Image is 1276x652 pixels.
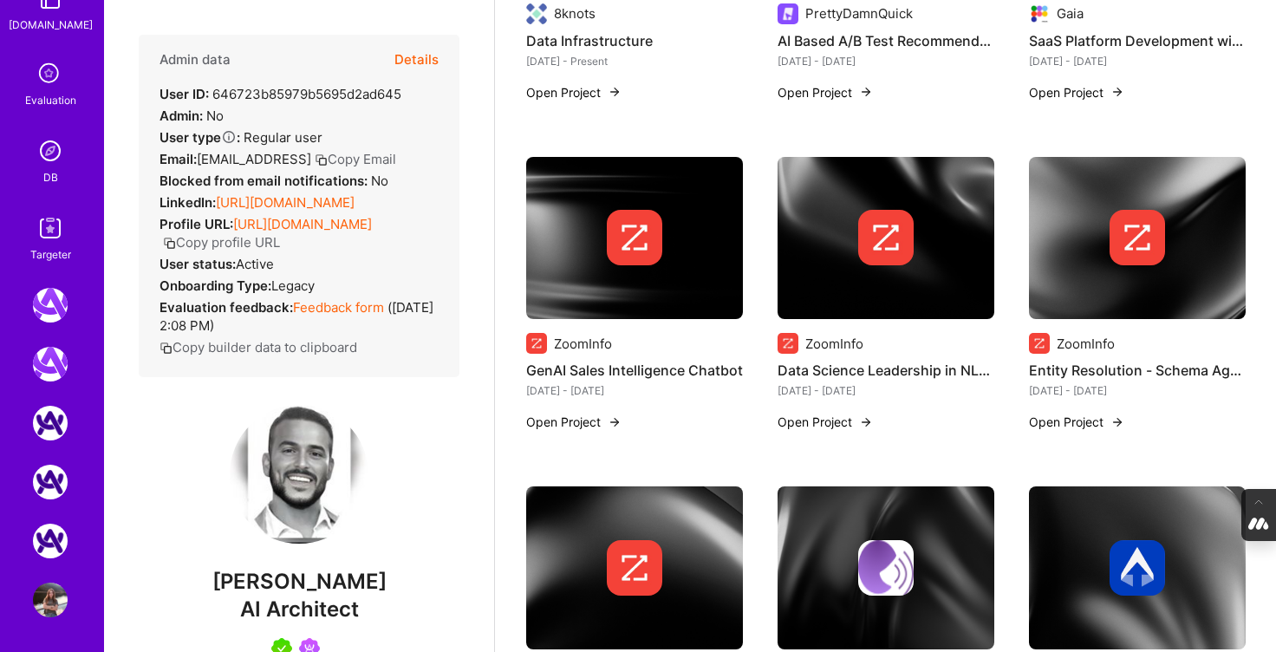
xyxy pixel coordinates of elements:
[805,335,863,353] div: ZoomInfo
[526,3,547,24] img: Company logo
[858,540,914,596] img: Company logo
[163,233,280,251] button: Copy profile URL
[526,83,622,101] button: Open Project
[315,150,396,168] button: Copy Email
[159,256,236,272] strong: User status:
[33,347,68,381] img: A.Team: GenAI Practice Framework
[43,168,58,186] div: DB
[159,216,233,232] strong: Profile URL:
[159,338,357,356] button: Copy builder data to clipboard
[1110,540,1165,596] img: Company logo
[1110,210,1165,265] img: Company logo
[1029,413,1124,431] button: Open Project
[29,524,72,558] a: A.Team: Google Calendar Integration Testing
[233,216,372,232] a: [URL][DOMAIN_NAME]
[216,194,355,211] a: [URL][DOMAIN_NAME]
[805,4,913,23] div: PrettyDamnQuick
[159,173,371,189] strong: Blocked from email notifications:
[159,151,197,167] strong: Email:
[236,256,274,272] span: Active
[858,210,914,265] img: Company logo
[159,277,271,294] strong: Onboarding Type:
[33,288,68,323] img: A.Team: Leading A.Team's Marketing & DemandGen
[159,299,293,316] strong: Evaluation feedback:
[1029,3,1050,24] img: Company logo
[9,16,93,34] div: [DOMAIN_NAME]
[526,359,743,381] h4: GenAI Sales Intelligence Chatbot
[778,3,798,24] img: Company logo
[197,151,311,167] span: [EMAIL_ADDRESS]
[271,277,315,294] span: legacy
[778,157,994,320] img: cover
[33,406,68,440] img: A.Team: AI Solutions
[34,58,67,91] i: icon SelectionTeam
[608,85,622,99] img: arrow-right
[1057,335,1115,353] div: ZoomInfo
[778,413,873,431] button: Open Project
[859,85,873,99] img: arrow-right
[29,406,72,440] a: A.Team: AI Solutions
[1029,157,1246,320] img: cover
[526,486,743,649] img: cover
[778,381,994,400] div: [DATE] - [DATE]
[33,465,68,499] img: A.Team: AI Solutions Partners
[159,108,203,124] strong: Admin:
[608,415,622,429] img: arrow-right
[1110,85,1124,99] img: arrow-right
[1029,52,1246,70] div: [DATE] - [DATE]
[526,29,743,52] h4: Data Infrastructure
[159,342,173,355] i: icon Copy
[1029,486,1246,649] img: cover
[159,194,216,211] strong: LinkedIn:
[159,85,401,103] div: 646723b85979b5695d2ad645
[159,128,322,147] div: Regular user
[33,211,68,245] img: Skill Targeter
[1110,415,1124,429] img: arrow-right
[315,153,328,166] i: icon Copy
[1029,333,1050,354] img: Company logo
[1029,381,1246,400] div: [DATE] - [DATE]
[526,52,743,70] div: [DATE] - Present
[607,210,662,265] img: Company logo
[293,299,384,316] a: Feedback form
[240,597,359,622] span: AI Architect
[778,52,994,70] div: [DATE] - [DATE]
[554,4,596,23] div: 8knots
[33,583,68,617] img: User Avatar
[221,129,237,145] i: Help
[778,29,994,52] h4: AI Based A/B Test Recommendation Engine
[30,245,71,264] div: Targeter
[778,333,798,354] img: Company logo
[29,347,72,381] a: A.Team: GenAI Practice Framework
[526,381,743,400] div: [DATE] - [DATE]
[159,129,240,146] strong: User type :
[778,486,994,649] img: cover
[607,540,662,596] img: Company logo
[554,335,612,353] div: ZoomInfo
[526,413,622,431] button: Open Project
[159,298,439,335] div: ( [DATE] 2:08 PM )
[778,359,994,381] h4: Data Science Leadership in NLP and Forecasting
[159,86,209,102] strong: User ID:
[33,524,68,558] img: A.Team: Google Calendar Integration Testing
[394,35,439,85] button: Details
[163,237,176,250] i: icon Copy
[29,288,72,323] a: A.Team: Leading A.Team's Marketing & DemandGen
[859,415,873,429] img: arrow-right
[29,465,72,499] a: A.Team: AI Solutions Partners
[526,333,547,354] img: Company logo
[159,107,224,125] div: No
[526,157,743,320] img: cover
[1029,83,1124,101] button: Open Project
[1029,359,1246,381] h4: Entity Resolution - Schema Agnostic Matching
[1057,4,1084,23] div: Gaia
[778,83,873,101] button: Open Project
[29,583,72,617] a: User Avatar
[139,569,459,595] span: [PERSON_NAME]
[159,172,388,190] div: No
[33,134,68,168] img: Admin Search
[1029,29,1246,52] h4: SaaS Platform Development with Generative AI
[159,52,231,68] h4: Admin data
[25,91,76,109] div: Evaluation
[230,405,368,544] img: User Avatar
